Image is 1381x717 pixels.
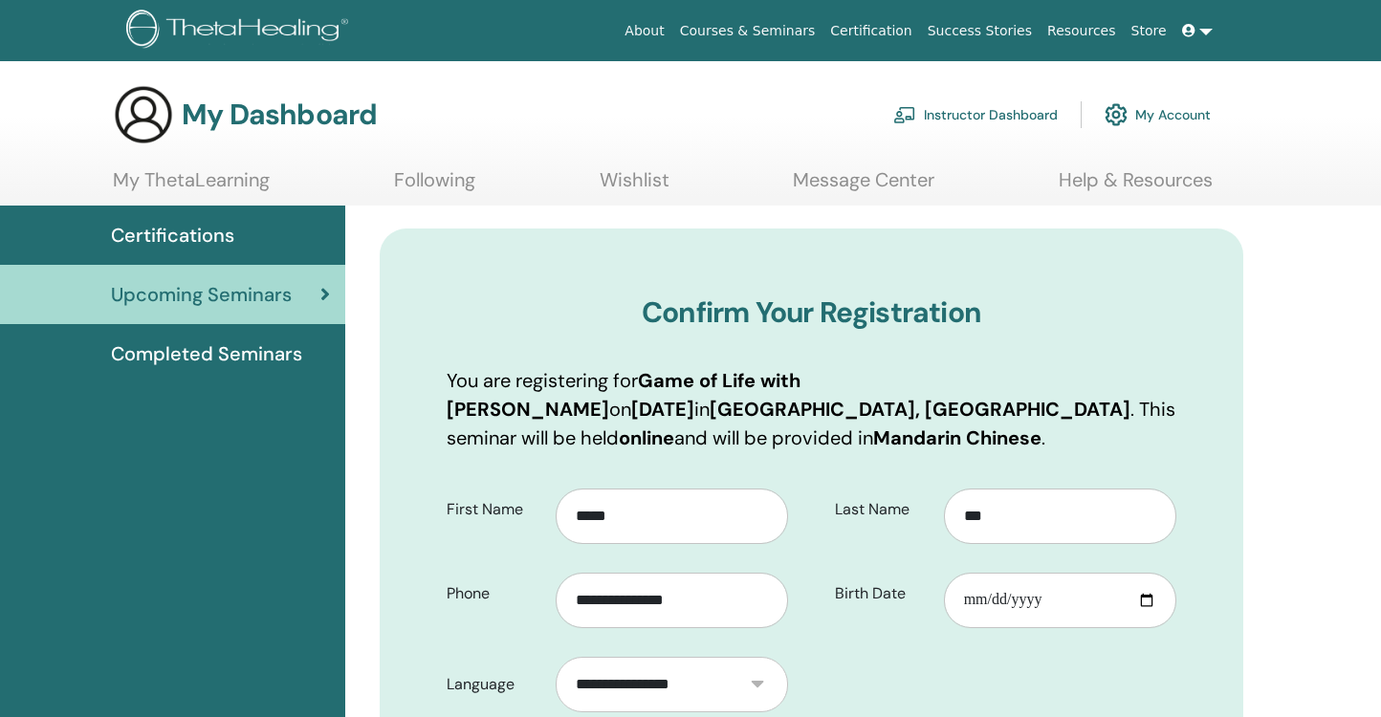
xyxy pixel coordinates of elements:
[672,13,823,49] a: Courses & Seminars
[710,397,1130,422] b: [GEOGRAPHIC_DATA], [GEOGRAPHIC_DATA]
[619,425,674,450] b: online
[873,425,1041,450] b: Mandarin Chinese
[1040,13,1124,49] a: Resources
[821,576,944,612] label: Birth Date
[432,491,556,528] label: First Name
[793,168,934,206] a: Message Center
[432,666,556,703] label: Language
[126,10,355,53] img: logo.png
[1105,94,1211,136] a: My Account
[113,84,174,145] img: generic-user-icon.jpg
[1059,168,1213,206] a: Help & Resources
[920,13,1040,49] a: Success Stories
[617,13,671,49] a: About
[432,576,556,612] label: Phone
[447,366,1176,452] p: You are registering for on in . This seminar will be held and will be provided in .
[822,13,919,49] a: Certification
[111,280,292,309] span: Upcoming Seminars
[821,491,944,528] label: Last Name
[1105,98,1128,131] img: cog.svg
[447,295,1176,330] h3: Confirm Your Registration
[111,221,234,250] span: Certifications
[893,94,1058,136] a: Instructor Dashboard
[394,168,475,206] a: Following
[1124,13,1174,49] a: Store
[113,168,270,206] a: My ThetaLearning
[893,106,916,123] img: chalkboard-teacher.svg
[111,339,302,368] span: Completed Seminars
[631,397,694,422] b: [DATE]
[182,98,377,132] h3: My Dashboard
[600,168,669,206] a: Wishlist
